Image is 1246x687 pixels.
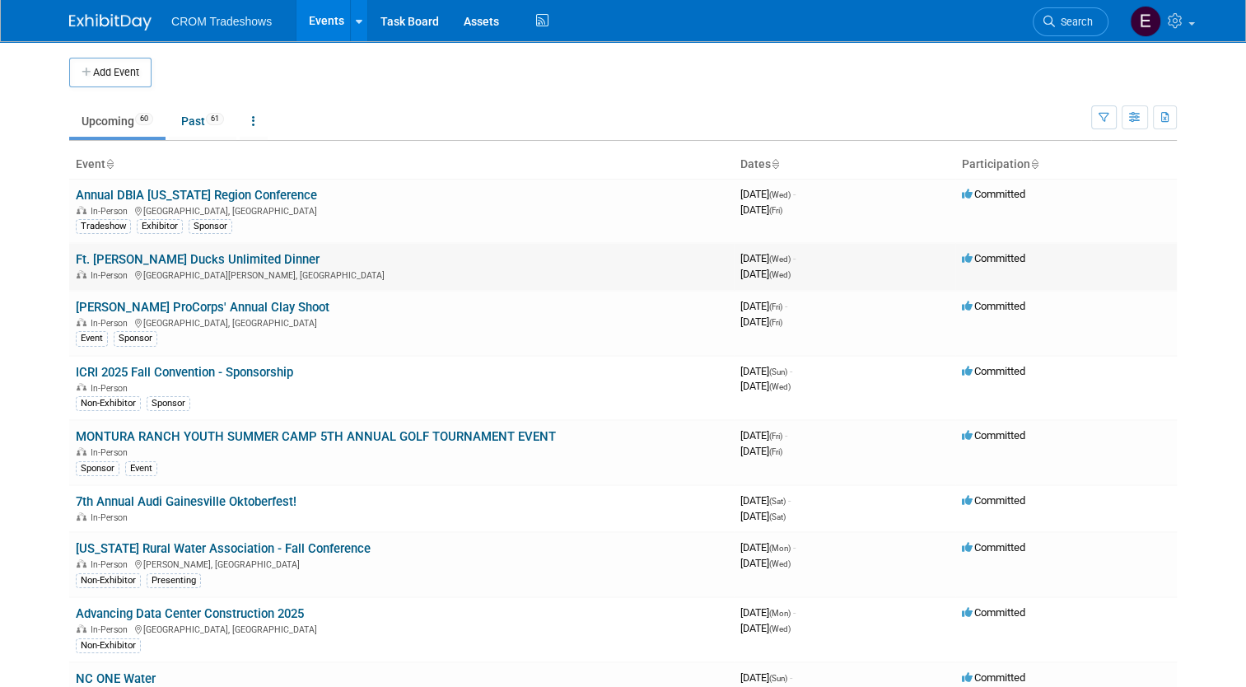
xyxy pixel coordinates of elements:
span: CROM Tradeshows [171,15,272,28]
span: In-Person [91,318,133,329]
span: 61 [206,113,224,125]
img: In-Person Event [77,447,86,456]
th: Dates [734,151,955,179]
a: Advancing Data Center Construction 2025 [76,606,304,621]
div: Event [76,331,108,346]
span: [DATE] [740,445,782,457]
div: Exhibitor [137,219,183,234]
span: (Wed) [769,190,791,199]
img: In-Person Event [77,624,86,633]
span: (Fri) [769,302,782,311]
div: [GEOGRAPHIC_DATA], [GEOGRAPHIC_DATA] [76,315,727,329]
span: Committed [962,671,1025,684]
span: In-Person [91,270,133,281]
span: [DATE] [740,606,796,619]
div: [PERSON_NAME], [GEOGRAPHIC_DATA] [76,557,727,570]
span: (Wed) [769,270,791,279]
span: 60 [135,113,153,125]
span: Committed [962,252,1025,264]
div: Non-Exhibitor [76,573,141,588]
span: (Fri) [769,447,782,456]
span: Committed [962,494,1025,507]
span: (Sun) [769,367,787,376]
span: (Wed) [769,624,791,633]
span: In-Person [91,206,133,217]
img: In-Person Event [77,206,86,214]
img: In-Person Event [77,383,86,391]
div: Non-Exhibitor [76,396,141,411]
img: Emily Williams [1130,6,1161,37]
span: - [788,494,791,507]
span: Committed [962,365,1025,377]
span: [DATE] [740,268,791,280]
span: Committed [962,606,1025,619]
span: Committed [962,541,1025,554]
a: ICRI 2025 Fall Convention - Sponsorship [76,365,293,380]
span: [DATE] [740,380,791,392]
button: Add Event [69,58,152,87]
span: - [785,429,787,442]
span: Committed [962,188,1025,200]
span: [DATE] [740,557,791,569]
a: Ft. [PERSON_NAME] Ducks Unlimited Dinner [76,252,320,267]
span: [DATE] [740,188,796,200]
span: [DATE] [740,510,786,522]
span: In-Person [91,624,133,635]
span: - [793,541,796,554]
span: [DATE] [740,315,782,328]
img: In-Person Event [77,270,86,278]
span: (Sat) [769,512,786,521]
span: In-Person [91,512,133,523]
a: [PERSON_NAME] ProCorps' Annual Clay Shoot [76,300,329,315]
span: (Mon) [769,609,791,618]
img: ExhibitDay [69,14,152,30]
img: In-Person Event [77,318,86,326]
span: Search [1055,16,1093,28]
div: Event [125,461,157,476]
div: Sponsor [114,331,157,346]
span: (Fri) [769,432,782,441]
span: [DATE] [740,203,782,216]
a: Search [1033,7,1108,36]
div: Sponsor [189,219,232,234]
th: Event [69,151,734,179]
span: - [793,606,796,619]
span: In-Person [91,447,133,458]
div: Sponsor [147,396,190,411]
span: - [790,671,792,684]
span: - [785,300,787,312]
a: Annual DBIA [US_STATE] Region Conference [76,188,317,203]
span: (Wed) [769,255,791,264]
span: [DATE] [740,429,787,442]
div: [GEOGRAPHIC_DATA][PERSON_NAME], [GEOGRAPHIC_DATA] [76,268,727,281]
a: [US_STATE] Rural Water Association - Fall Conference [76,541,371,556]
a: Sort by Event Name [105,157,114,171]
span: (Sun) [769,674,787,683]
a: Sort by Start Date [771,157,779,171]
img: In-Person Event [77,512,86,521]
span: [DATE] [740,494,791,507]
a: NC ONE Water [76,671,156,686]
span: - [793,252,796,264]
span: [DATE] [740,300,787,312]
span: [DATE] [740,252,796,264]
span: (Fri) [769,318,782,327]
span: (Wed) [769,559,791,568]
span: [DATE] [740,671,792,684]
a: 7th Annual Audi Gainesville Oktoberfest! [76,494,296,509]
div: Non-Exhibitor [76,638,141,653]
span: [DATE] [740,622,791,634]
a: Past61 [169,105,236,137]
div: [GEOGRAPHIC_DATA], [GEOGRAPHIC_DATA] [76,203,727,217]
a: MONTURA RANCH YOUTH SUMMER CAMP 5TH ANNUAL GOLF TOURNAMENT EVENT [76,429,556,444]
a: Upcoming60 [69,105,166,137]
div: [GEOGRAPHIC_DATA], [GEOGRAPHIC_DATA] [76,622,727,635]
span: Committed [962,300,1025,312]
span: (Fri) [769,206,782,215]
div: Tradeshow [76,219,131,234]
div: Presenting [147,573,201,588]
th: Participation [955,151,1177,179]
span: [DATE] [740,365,792,377]
span: In-Person [91,383,133,394]
span: - [790,365,792,377]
